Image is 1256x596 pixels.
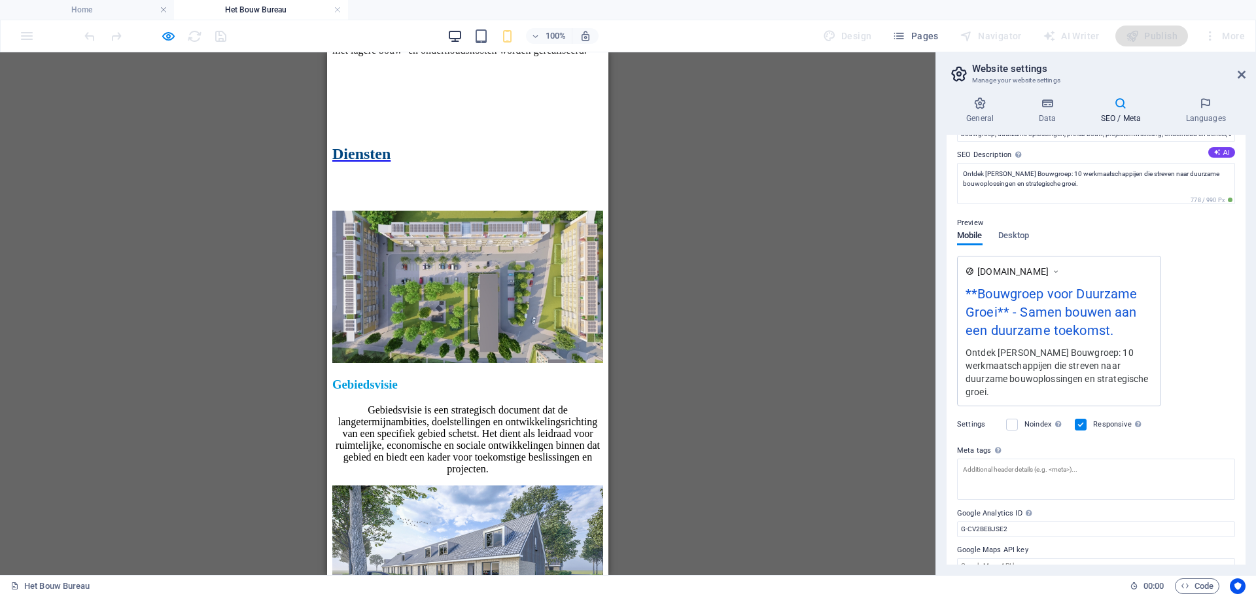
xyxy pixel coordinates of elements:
[1208,147,1235,158] button: SEO Description
[957,147,1235,163] label: SEO Description
[957,542,1235,558] label: Google Maps API key
[1024,417,1067,432] label: Noindex
[580,30,591,42] i: On resize automatically adjust zoom level to fit chosen device.
[966,345,1153,398] div: Ontdek [PERSON_NAME] Bouwgroep: 10 werkmaatschappijen die streven naar duurzame bouwoplossingen e...
[546,28,567,44] h6: 100%
[1181,578,1213,594] span: Code
[818,26,877,46] div: Design (Ctrl+Alt+Y)
[966,284,1153,346] div: **Bouwgroep voor Duurzame Groei** - Samen bouwen aan een duurzame toekomst.
[998,228,1030,246] span: Desktop
[1093,417,1145,432] label: Responsive
[1130,578,1164,594] h6: Session time
[1081,97,1166,124] h4: SEO / Meta
[887,26,943,46] button: Pages
[174,3,348,17] h4: Het Bouw Bureau
[1143,578,1164,594] span: 00 00
[972,63,1246,75] h2: Website settings
[957,417,1000,432] label: Settings
[526,28,572,44] button: 100%
[957,521,1235,537] input: G-1A2B3C456
[957,231,1029,256] div: Preview
[1019,97,1081,124] h4: Data
[892,29,938,43] span: Pages
[160,28,176,44] button: Click here to leave preview mode and continue editing
[957,215,983,231] p: Preview
[957,443,1235,459] label: Meta tags
[972,75,1219,86] h3: Manage your website settings
[977,265,1049,278] span: [DOMAIN_NAME]
[947,97,1019,124] h4: General
[1175,578,1219,594] button: Code
[1153,581,1155,591] span: :
[957,558,1235,574] input: Google Maps API key...
[957,228,983,246] span: Mobile
[1188,196,1235,205] span: 778 / 990 Px
[957,506,1235,521] label: Google Analytics ID
[1230,578,1246,594] button: Usercentrics
[10,578,90,594] a: Click to cancel selection. Double-click to open Pages
[1166,97,1246,124] h4: Languages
